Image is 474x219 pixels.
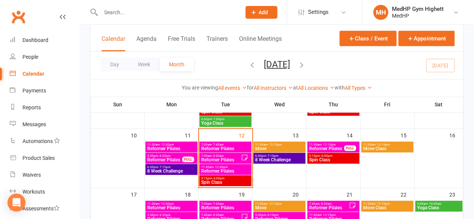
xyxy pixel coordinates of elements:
[309,202,349,206] span: 7:45am
[212,202,224,206] span: - 7:45am
[347,129,360,141] div: 14
[201,118,250,121] span: 6:00pm
[344,145,356,151] div: FULL
[7,194,25,212] div: Open Intercom Messenger
[147,158,182,162] span: Reformer Pilates
[255,154,304,158] span: 6:30pm
[168,35,195,51] button: Free Trials
[182,156,194,162] div: FULL
[392,6,444,12] div: MedHP Gym Highett
[91,97,145,112] th: Sun
[201,202,250,206] span: 7:00am
[201,177,250,180] span: 5:15pm
[309,143,344,146] span: 11:30am
[131,129,144,141] div: 10
[185,188,198,200] div: 18
[10,66,79,82] a: Calendar
[129,58,160,71] button: Week
[239,188,252,200] div: 19
[201,206,250,210] span: Reformer Pilates
[147,165,196,169] span: 6:30pm
[147,169,196,173] span: 8 Week Challenge
[201,158,241,162] span: Reformer Pilates
[320,202,332,206] span: - 8:30am
[131,188,144,200] div: 17
[147,206,196,210] span: Reformer Pilates
[10,49,79,66] a: People
[268,143,282,146] span: - 12:15pm
[22,138,53,144] div: Automations
[160,58,194,71] button: Month
[373,5,388,20] div: MH
[239,129,252,141] div: 12
[417,202,461,206] span: 9:00am
[160,202,174,206] span: - 12:30pm
[158,165,170,169] span: - 7:15pm
[22,71,44,77] div: Calendar
[293,85,298,91] strong: at
[401,129,414,141] div: 15
[254,85,293,91] a: All Instructors
[102,35,125,51] button: Calendar
[22,206,60,212] div: Assessments
[212,177,224,180] span: - 6:00pm
[212,154,224,158] span: - 8:30am
[309,206,349,210] span: Reformer Pilates
[10,200,79,217] a: Assessments
[307,97,360,112] th: Thu
[259,9,268,15] span: Add
[212,143,224,146] span: - 7:45am
[147,202,196,206] span: 11:30am
[255,206,304,210] span: Move
[147,213,196,217] span: 5:30pm
[375,143,390,146] span: - 12:15pm
[363,143,412,146] span: 11:30am
[10,32,79,49] a: Dashboard
[199,97,253,112] th: Tue
[392,12,444,19] div: MedHP
[201,180,250,185] span: Spin Class
[10,116,79,133] a: Messages
[201,154,241,158] span: 7:45am
[245,6,277,19] button: Add
[158,154,170,158] span: - 6:30pm
[10,167,79,183] a: Waivers
[320,154,332,158] span: - 6:00pm
[10,99,79,116] a: Reports
[22,54,38,60] div: People
[22,88,46,94] div: Payments
[309,158,358,162] span: Spin Class
[298,85,335,91] a: All Locations
[363,202,412,206] span: 11:30am
[10,183,79,200] a: Workouts
[321,213,336,217] span: - 12:15pm
[136,35,157,51] button: Agenda
[212,213,224,217] span: - 8:30am
[335,85,345,91] strong: with
[264,59,290,69] button: [DATE]
[414,97,463,112] th: Sat
[363,206,412,210] span: Move Class
[363,146,412,151] span: Move Class
[99,7,236,18] input: Search...
[206,35,228,51] button: Trainers
[247,85,254,91] strong: for
[449,188,463,200] div: 23
[308,4,329,21] span: Settings
[266,154,278,158] span: - 7:15pm
[398,31,455,46] button: Appointment
[449,129,463,141] div: 16
[201,169,250,173] span: Reformer Pilates
[375,202,390,206] span: - 12:15pm
[147,154,182,158] span: 5:30pm
[22,155,55,161] div: Product Sales
[201,143,250,146] span: 7:00am
[255,143,304,146] span: 11:30am
[182,85,218,91] strong: You are viewing
[239,35,282,51] button: Online Meetings
[268,202,282,206] span: - 12:15pm
[255,213,304,217] span: 5:30pm
[417,206,461,210] span: Yoga Class
[22,189,45,195] div: Workouts
[360,97,414,112] th: Fri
